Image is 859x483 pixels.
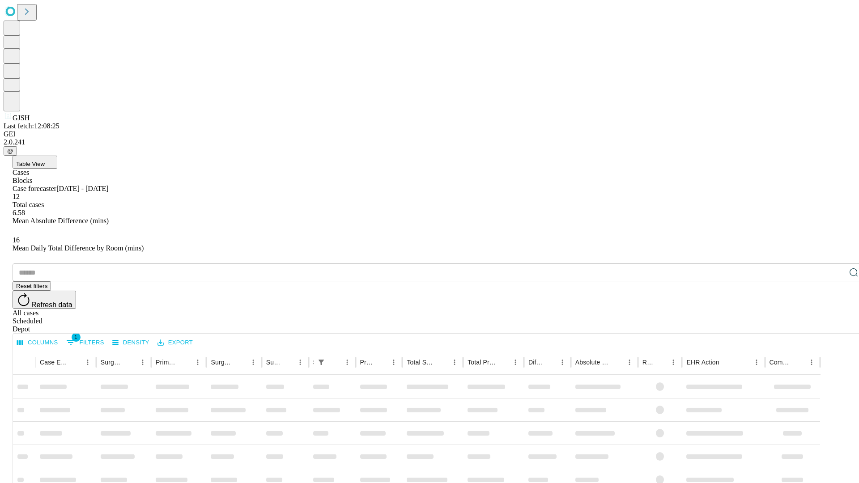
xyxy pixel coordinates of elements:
button: Sort [497,356,509,369]
button: Menu [667,356,680,369]
button: Sort [720,356,733,369]
span: Refresh data [31,301,72,309]
button: Sort [328,356,341,369]
button: Show filters [64,335,106,350]
div: Resolved in EHR [642,359,654,366]
button: Sort [69,356,81,369]
button: Menu [81,356,94,369]
span: 6.58 [13,209,25,216]
span: @ [7,148,13,154]
div: Total Predicted Duration [468,359,496,366]
button: Reset filters [13,281,51,291]
button: Menu [294,356,306,369]
button: Menu [556,356,569,369]
button: Menu [509,356,522,369]
div: GEI [4,130,855,138]
button: Sort [234,356,247,369]
button: Sort [793,356,805,369]
button: Sort [124,356,136,369]
button: Export [155,336,195,350]
span: [DATE] - [DATE] [56,185,108,192]
button: Sort [655,356,667,369]
div: EHR Action [686,359,719,366]
span: 1 [72,333,81,342]
span: Case forecaster [13,185,56,192]
button: Show filters [315,356,327,369]
div: Case Epic Id [40,359,68,366]
button: Menu [750,356,763,369]
div: Predicted In Room Duration [360,359,374,366]
span: Table View [16,161,45,167]
span: Last fetch: 12:08:25 [4,122,60,130]
span: Mean Daily Total Difference by Room (mins) [13,244,144,252]
button: Sort [611,356,623,369]
button: Menu [805,356,818,369]
button: Sort [544,356,556,369]
button: Menu [341,356,353,369]
div: 1 active filter [315,356,327,369]
button: Menu [191,356,204,369]
button: Sort [281,356,294,369]
button: Sort [375,356,387,369]
div: Surgery Date [266,359,281,366]
button: Table View [13,156,57,169]
button: Menu [623,356,636,369]
span: Total cases [13,201,44,208]
span: Mean Absolute Difference (mins) [13,217,109,225]
button: Sort [436,356,448,369]
div: Difference [528,359,543,366]
span: 16 [13,236,20,244]
button: Menu [448,356,461,369]
button: Sort [179,356,191,369]
div: Comments [770,359,792,366]
div: 2.0.241 [4,138,855,146]
button: @ [4,146,17,156]
button: Select columns [15,336,60,350]
span: Reset filters [16,283,47,289]
div: Primary Service [156,359,178,366]
button: Menu [136,356,149,369]
div: Scheduled In Room Duration [313,359,314,366]
button: Density [110,336,152,350]
div: Surgery Name [211,359,233,366]
button: Menu [387,356,400,369]
button: Refresh data [13,291,76,309]
div: Total Scheduled Duration [407,359,435,366]
div: Absolute Difference [575,359,610,366]
span: 12 [13,193,20,200]
button: Menu [247,356,259,369]
span: GJSH [13,114,30,122]
div: Surgeon Name [101,359,123,366]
